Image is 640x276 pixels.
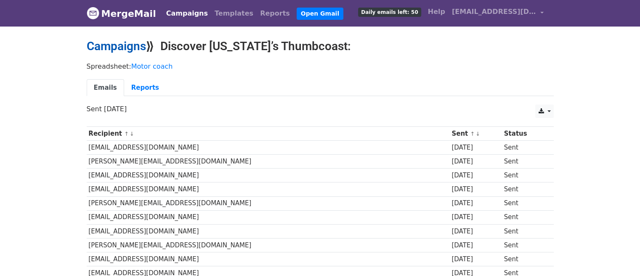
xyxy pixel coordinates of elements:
a: Motor coach [131,62,173,70]
td: [EMAIL_ADDRESS][DOMAIN_NAME] [87,210,450,224]
a: MergeMail [87,5,156,22]
a: Reports [124,79,166,96]
a: Campaigns [163,5,211,22]
a: Campaigns [87,39,146,53]
td: [PERSON_NAME][EMAIL_ADDRESS][DOMAIN_NAME] [87,155,450,169]
td: Sent [502,210,547,224]
td: Sent [502,169,547,182]
td: [EMAIL_ADDRESS][DOMAIN_NAME] [87,224,450,238]
a: Open Gmail [297,8,343,20]
a: Emails [87,79,124,96]
iframe: Chat Widget [598,236,640,276]
a: [EMAIL_ADDRESS][DOMAIN_NAME] [449,3,547,23]
div: [DATE] [451,157,500,166]
td: Sent [502,224,547,238]
img: MergeMail logo [87,7,99,19]
div: [DATE] [451,198,500,208]
div: [DATE] [451,241,500,250]
a: Templates [211,5,257,22]
a: Daily emails left: 50 [355,3,424,20]
td: Sent [502,252,547,266]
a: ↓ [130,131,134,137]
td: [PERSON_NAME][EMAIL_ADDRESS][DOMAIN_NAME] [87,196,450,210]
td: [EMAIL_ADDRESS][DOMAIN_NAME] [87,169,450,182]
th: Sent [449,127,502,141]
td: Sent [502,196,547,210]
a: ↓ [475,131,480,137]
a: ↑ [124,131,129,137]
div: [DATE] [451,227,500,236]
td: [EMAIL_ADDRESS][DOMAIN_NAME] [87,141,450,155]
a: Help [425,3,449,20]
th: Status [502,127,547,141]
a: Reports [257,5,293,22]
div: [DATE] [451,185,500,194]
div: [DATE] [451,212,500,222]
div: [DATE] [451,143,500,153]
p: Spreadsheet: [87,62,554,71]
span: [EMAIL_ADDRESS][DOMAIN_NAME] [452,7,536,17]
div: [DATE] [451,171,500,180]
h2: ⟫ Discover [US_STATE]’s Thumbcoast: [87,39,554,54]
div: [DATE] [451,255,500,264]
td: [EMAIL_ADDRESS][DOMAIN_NAME] [87,182,450,196]
td: Sent [502,141,547,155]
td: Sent [502,155,547,169]
p: Sent [DATE] [87,105,554,113]
td: [PERSON_NAME][EMAIL_ADDRESS][DOMAIN_NAME] [87,238,450,252]
td: Sent [502,238,547,252]
td: [EMAIL_ADDRESS][DOMAIN_NAME] [87,252,450,266]
span: Daily emails left: 50 [358,8,421,17]
th: Recipient [87,127,450,141]
td: Sent [502,182,547,196]
a: ↑ [470,131,475,137]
